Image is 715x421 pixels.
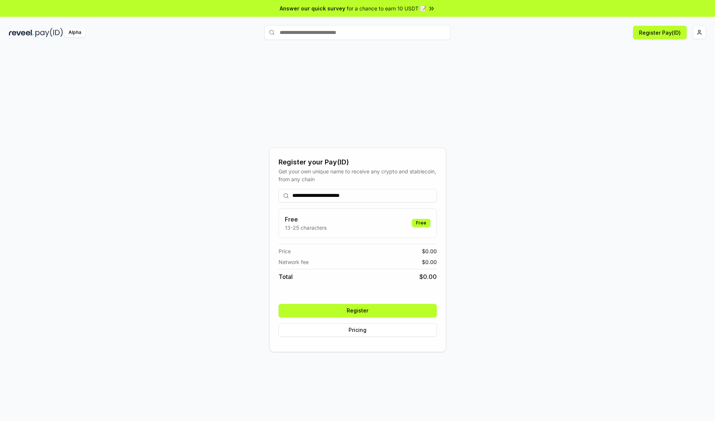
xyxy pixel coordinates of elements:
[279,157,437,167] div: Register your Pay(ID)
[347,4,426,12] span: for a chance to earn 10 USDT 📝
[633,26,687,39] button: Register Pay(ID)
[285,215,327,224] h3: Free
[280,4,345,12] span: Answer our quick survey
[422,258,437,266] span: $ 0.00
[64,28,85,37] div: Alpha
[35,28,63,37] img: pay_id
[279,272,293,281] span: Total
[422,247,437,255] span: $ 0.00
[279,323,437,337] button: Pricing
[279,167,437,183] div: Get your own unique name to receive any crypto and stablecoin, from any chain
[9,28,34,37] img: reveel_dark
[279,258,309,266] span: Network fee
[279,247,291,255] span: Price
[285,224,327,232] p: 13-25 characters
[412,219,430,227] div: Free
[279,304,437,317] button: Register
[419,272,437,281] span: $ 0.00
